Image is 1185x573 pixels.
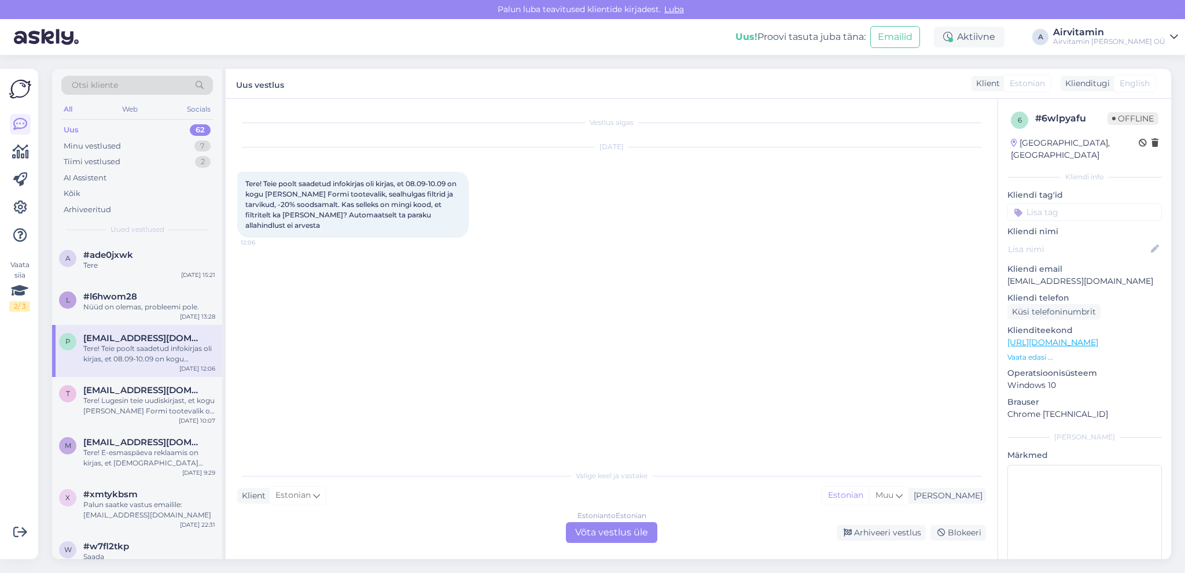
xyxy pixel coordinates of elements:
[1007,304,1101,320] div: Küsi telefoninumbrit
[179,364,215,373] div: [DATE] 12:06
[83,343,215,364] div: Tere! Teie poolt saadetud infokirjas oli kirjas, et 08.09-10.09 on kogu [PERSON_NAME] Formi toote...
[83,541,129,552] span: #w7fl2tkp
[275,489,311,502] span: Estonian
[195,156,211,168] div: 2
[909,490,982,502] div: [PERSON_NAME]
[83,437,204,448] span: merilin686@hotmail.com
[64,124,79,136] div: Uus
[61,102,75,117] div: All
[111,224,164,235] span: Uued vestlused
[1035,112,1107,125] div: # 6wlpyafu
[1007,432,1162,442] div: [PERSON_NAME]
[65,493,70,502] span: x
[1007,324,1162,337] p: Klienditeekond
[83,500,215,520] div: Palun saatke vastus emailile: [EMAIL_ADDRESS][DOMAIN_NAME]
[1007,292,1162,304] p: Kliendi telefon
[83,302,215,312] div: Nüüd on olemas, probleemi pole.
[1007,275,1162,287] p: [EMAIL_ADDRESS][DOMAIN_NAME]
[735,30,866,44] div: Proovi tasuta juba täna:
[83,385,204,395] span: triin.nuut@gmail.com
[971,77,1000,90] div: Klient
[181,271,215,279] div: [DATE] 15:21
[1032,29,1048,45] div: A
[1007,396,1162,408] p: Brauser
[1007,408,1162,420] p: Chrome [TECHNICAL_ID]
[66,295,70,304] span: l
[237,471,986,481] div: Valige keel ja vastake
[237,117,986,128] div: Vestlus algas
[1061,77,1110,90] div: Klienditugi
[64,141,121,152] div: Minu vestlused
[236,76,284,91] label: Uus vestlus
[1007,379,1162,391] p: Windows 10
[9,78,31,100] img: Askly Logo
[1007,449,1162,461] p: Märkmed
[83,291,137,302] span: #l6hwom28
[822,487,869,504] div: Estonian
[1007,225,1162,238] p: Kliendi nimi
[237,142,986,152] div: [DATE]
[930,525,986,541] div: Blokeeri
[1053,37,1165,46] div: Airvitamin [PERSON_NAME] OÜ
[1053,28,1165,37] div: Airvitamin
[83,395,215,416] div: Tere! Lugesin teie uudiskirjast, et kogu [PERSON_NAME] Formi tootevalik on 20% soodsamalt alates ...
[64,188,80,199] div: Kõik
[179,416,215,425] div: [DATE] 10:07
[65,441,71,450] span: m
[65,337,71,346] span: p
[120,102,140,117] div: Web
[875,490,893,500] span: Muu
[72,79,118,91] span: Otsi kliente
[661,4,687,14] span: Luba
[1011,137,1139,161] div: [GEOGRAPHIC_DATA], [GEOGRAPHIC_DATA]
[237,490,266,502] div: Klient
[180,312,215,321] div: [DATE] 13:28
[1007,189,1162,201] p: Kliendi tag'id
[1018,116,1022,124] span: 6
[1007,172,1162,182] div: Kliendi info
[1053,28,1178,46] a: AirvitaminAirvitamin [PERSON_NAME] OÜ
[735,31,757,42] b: Uus!
[1007,204,1162,221] input: Lisa tag
[934,27,1004,47] div: Aktiivne
[1010,77,1045,90] span: Estonian
[64,545,72,554] span: w
[1120,77,1150,90] span: English
[1007,352,1162,363] p: Vaata edasi ...
[245,179,458,230] span: Tere! Teie poolt saadetud infokirjas oli kirjas, et 08.09-10.09 on kogu [PERSON_NAME] Formi toote...
[185,102,213,117] div: Socials
[9,260,30,312] div: Vaata siia
[83,260,215,271] div: Tere
[83,552,215,562] div: Saada
[83,333,204,343] span: piret.kattai@gmail.com
[870,26,920,48] button: Emailid
[64,156,120,168] div: Tiimi vestlused
[180,520,215,529] div: [DATE] 22:31
[182,468,215,477] div: [DATE] 9:29
[194,141,211,152] div: 7
[1007,337,1098,348] a: [URL][DOMAIN_NAME]
[83,250,133,260] span: #ade0jxwk
[64,172,106,184] div: AI Assistent
[65,254,71,263] span: a
[66,389,70,398] span: t
[190,124,211,136] div: 62
[1007,367,1162,379] p: Operatsioonisüsteem
[1007,263,1162,275] p: Kliendi email
[83,489,138,500] span: #xmtykbsm
[566,522,657,543] div: Võta vestlus üle
[837,525,926,541] div: Arhiveeri vestlus
[9,301,30,312] div: 2 / 3
[577,511,646,521] div: Estonian to Estonian
[1008,243,1149,256] input: Lisa nimi
[241,238,284,247] span: 12:06
[1107,112,1158,125] span: Offline
[64,204,111,216] div: Arhiveeritud
[83,448,215,468] div: Tere! E-esmaspäeva reklaamis on kirjas, et [DEMOGRAPHIC_DATA] rakendub ka filtritele. Samas, [PER...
